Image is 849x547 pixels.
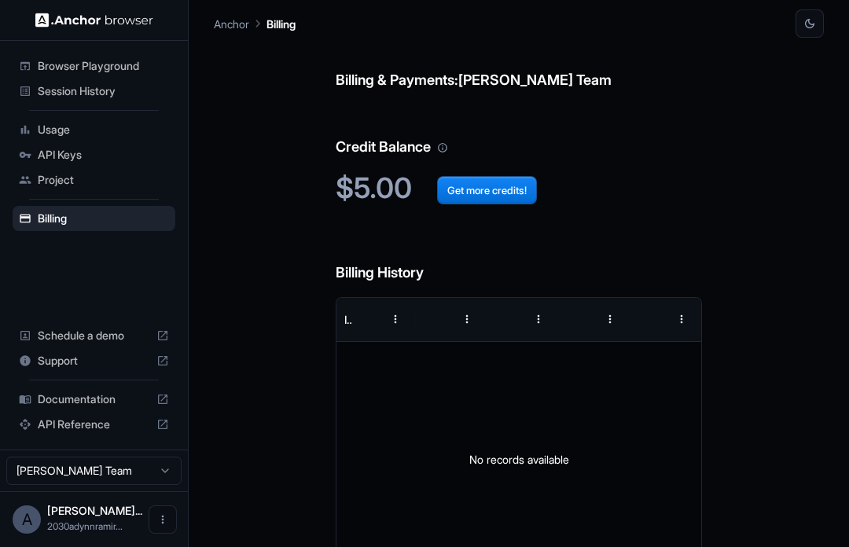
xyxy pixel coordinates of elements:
[38,122,169,138] span: Usage
[38,391,150,407] span: Documentation
[38,328,150,343] span: Schedule a demo
[47,504,142,517] span: Adynn Carrasco Ramirez
[639,305,667,333] button: Sort
[149,505,177,534] button: Open menu
[13,387,175,412] div: Documentation
[596,305,624,333] button: Menu
[13,323,175,348] div: Schedule a demo
[524,305,553,333] button: Menu
[13,206,175,231] div: Billing
[13,142,175,167] div: API Keys
[336,171,702,205] h2: $5.00
[38,83,169,99] span: Session History
[336,105,702,159] h6: Credit Balance
[496,305,524,333] button: Sort
[13,53,175,79] div: Browser Playground
[13,167,175,193] div: Project
[214,15,296,32] nav: breadcrumb
[424,305,453,333] button: Sort
[47,520,123,532] span: 2030adynnramirez@corcoranunified.com
[437,176,537,204] button: Get more credits!
[437,142,448,153] svg: Your credit balance will be consumed as you use the API. Visit the usage page to view a breakdown...
[381,305,410,333] button: Menu
[353,305,381,333] button: Sort
[568,305,596,333] button: Sort
[38,172,169,188] span: Project
[453,305,481,333] button: Menu
[667,305,696,333] button: Menu
[38,58,169,74] span: Browser Playground
[13,505,41,534] div: A
[336,38,702,92] h6: Billing & Payments: [PERSON_NAME] Team
[336,230,702,285] h6: Billing History
[13,348,175,373] div: Support
[38,417,150,432] span: API Reference
[13,79,175,104] div: Session History
[38,147,169,163] span: API Keys
[38,353,150,369] span: Support
[13,117,175,142] div: Usage
[344,313,351,326] div: ID
[13,412,175,437] div: API Reference
[266,16,296,32] p: Billing
[214,16,249,32] p: Anchor
[35,13,153,28] img: Anchor Logo
[38,211,169,226] span: Billing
